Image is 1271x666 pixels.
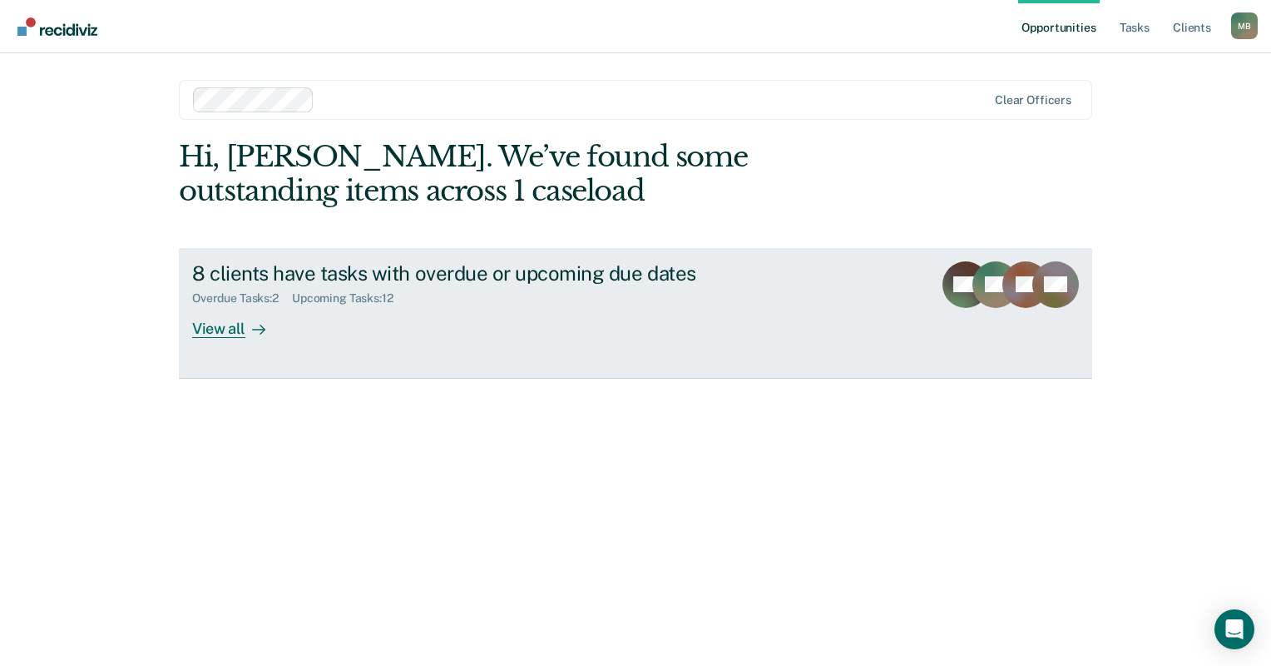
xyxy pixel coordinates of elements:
[995,93,1071,107] div: Clear officers
[192,261,776,286] div: 8 clients have tasks with overdue or upcoming due dates
[179,140,909,208] div: Hi, [PERSON_NAME]. We’ve found some outstanding items across 1 caseload
[179,248,1092,379] a: 8 clients have tasks with overdue or upcoming due datesOverdue Tasks:2Upcoming Tasks:12View all
[192,306,285,338] div: View all
[17,17,97,36] img: Recidiviz
[192,291,292,306] div: Overdue Tasks : 2
[1214,609,1254,649] div: Open Intercom Messenger
[1231,12,1258,39] div: M B
[292,291,407,306] div: Upcoming Tasks : 12
[1231,12,1258,39] button: Profile dropdown button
